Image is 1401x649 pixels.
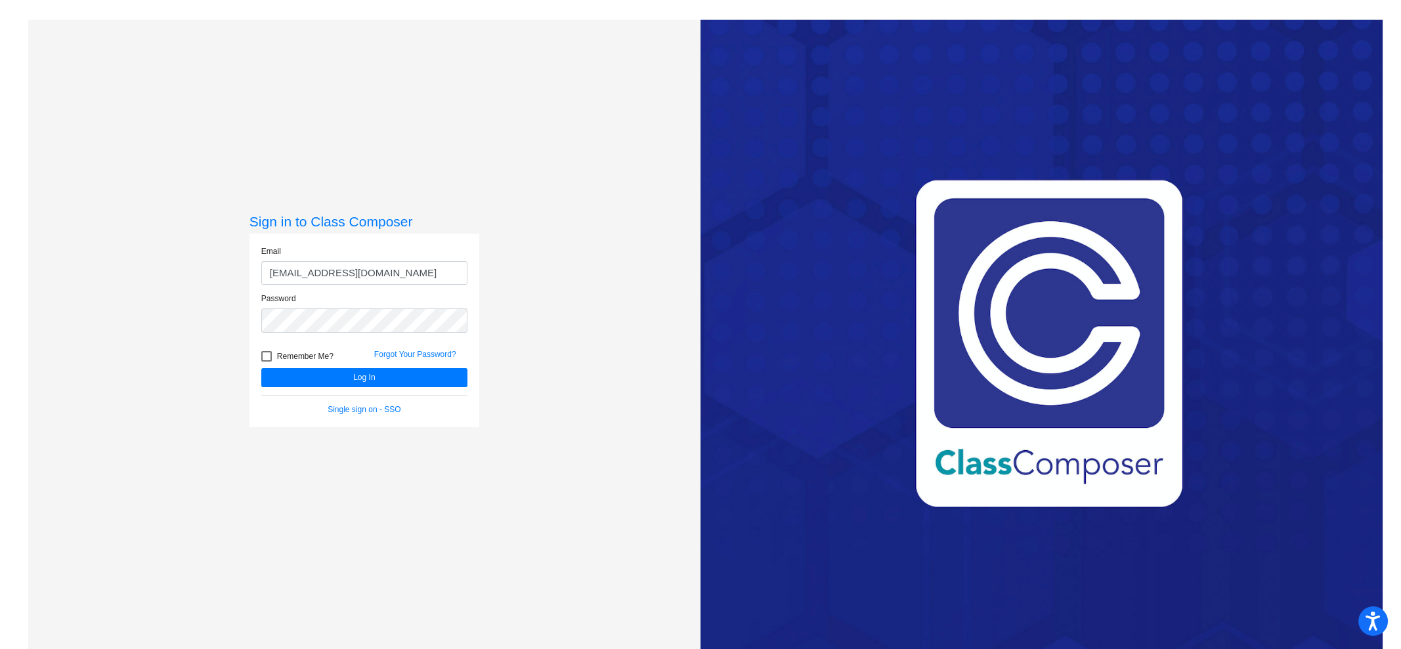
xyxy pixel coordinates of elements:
[277,348,334,364] span: Remember Me?
[328,405,400,414] a: Single sign on - SSO
[261,368,467,387] button: Log In
[261,245,281,257] label: Email
[249,213,479,230] h3: Sign in to Class Composer
[261,293,296,304] label: Password
[374,350,456,359] a: Forgot Your Password?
